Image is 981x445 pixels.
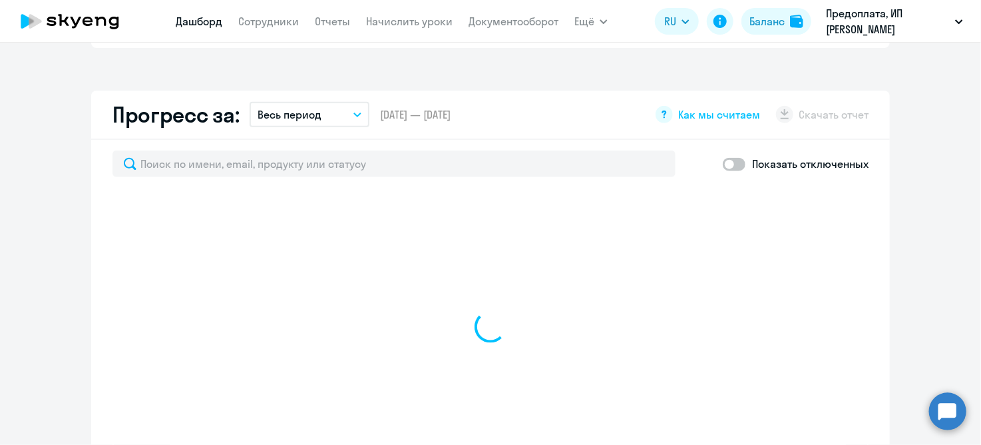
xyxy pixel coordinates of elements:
[238,15,299,28] a: Сотрудники
[574,13,594,29] span: Ещё
[790,15,803,28] img: balance
[112,151,676,177] input: Поиск по имени, email, продукту или статусу
[752,156,869,172] p: Показать отключенных
[469,15,558,28] a: Документооборот
[574,8,608,35] button: Ещё
[258,107,321,123] p: Весь период
[655,8,699,35] button: RU
[826,5,950,37] p: Предоплата, ИП [PERSON_NAME]
[664,13,676,29] span: RU
[366,15,453,28] a: Начислить уроки
[315,15,350,28] a: Отчеты
[112,101,239,128] h2: Прогресс за:
[380,107,451,122] span: [DATE] — [DATE]
[741,8,811,35] button: Балансbalance
[678,107,760,122] span: Как мы считаем
[749,13,785,29] div: Баланс
[819,5,970,37] button: Предоплата, ИП [PERSON_NAME]
[250,102,369,127] button: Весь период
[176,15,222,28] a: Дашборд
